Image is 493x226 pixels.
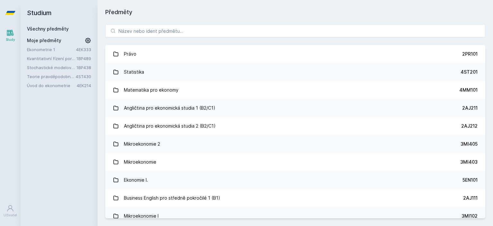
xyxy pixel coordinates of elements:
input: Název nebo ident předmětu… [105,24,485,37]
span: Moje předměty [27,37,61,44]
a: Angličtina pro ekonomická studia 2 (B2/C1) 2AJ212 [105,117,485,135]
div: 3MI102 [462,213,478,219]
div: Mikroekonomie I [124,210,159,222]
div: 3MI405 [461,141,478,147]
a: Uživatel [1,201,19,221]
div: Statistika [124,66,144,78]
div: Business English pro středně pokročilé 1 (B1) [124,192,220,204]
div: 4ST201 [461,69,478,75]
div: Mikroekonomie 2 [124,138,160,150]
a: Mikroekonomie I 3MI102 [105,207,485,225]
div: 3MI403 [460,159,478,165]
a: Teorie pravděpodobnosti a matematická statistika 2 [27,73,76,80]
a: Mikroekonomie 2 3MI405 [105,135,485,153]
a: Úvod do ekonometrie [27,82,77,89]
a: Matematika pro ekonomy 4MM101 [105,81,485,99]
div: Ekonomie I. [124,174,148,186]
a: 4EK333 [76,47,91,52]
div: Study [6,37,15,42]
div: 4MM101 [459,87,478,93]
div: Angličtina pro ekonomická studia 1 (B2/C1) [124,102,215,114]
a: Business English pro středně pokročilé 1 (B1) 2AJ111 [105,189,485,207]
a: Kvantitativní řízení portfolia aktiv [27,55,76,62]
a: Statistika 4ST201 [105,63,485,81]
a: 4EK214 [77,83,91,88]
a: Ekonomie I. 5EN101 [105,171,485,189]
div: Mikroekonomie [124,156,156,168]
div: 2AJ111 [463,195,478,201]
div: 2AJ212 [461,123,478,129]
div: 2PR101 [462,51,478,57]
div: Uživatel [4,213,17,218]
div: 5EN101 [463,177,478,183]
a: 1BP489 [76,56,91,61]
a: Mikroekonomie 3MI403 [105,153,485,171]
div: Matematika pro ekonomy [124,84,178,96]
a: Stochastické modelování ve financích [27,64,76,71]
a: Angličtina pro ekonomická studia 1 (B2/C1) 2AJ211 [105,99,485,117]
a: 1BP438 [76,65,91,70]
div: Angličtina pro ekonomická studia 2 (B2/C1) [124,120,216,132]
h1: Předměty [105,8,485,17]
a: Všechny předměty [27,26,69,32]
a: 4ST430 [76,74,91,79]
div: Právo [124,48,136,60]
a: Ekonometrie 1 [27,46,76,53]
a: Právo 2PR101 [105,45,485,63]
a: Study [1,26,19,45]
div: 2AJ211 [462,105,478,111]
